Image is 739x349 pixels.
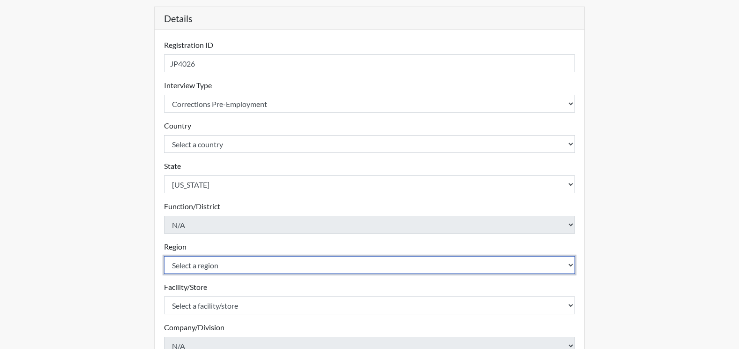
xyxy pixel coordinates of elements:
label: Interview Type [164,80,212,91]
input: Insert a Registration ID, which needs to be a unique alphanumeric value for each interviewee [164,54,575,72]
label: State [164,160,181,172]
label: Registration ID [164,39,213,51]
label: Country [164,120,191,131]
label: Company/Division [164,322,224,333]
h5: Details [155,7,585,30]
label: Region [164,241,187,252]
label: Facility/Store [164,281,207,293]
label: Function/District [164,201,220,212]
